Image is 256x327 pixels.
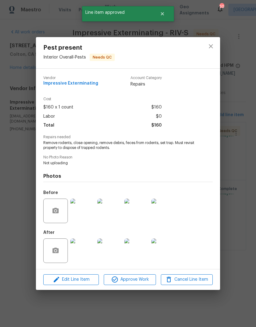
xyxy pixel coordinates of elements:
[163,276,211,283] span: Cancel Line Item
[45,276,97,283] span: Edit Line Item
[204,39,218,54] button: close
[43,230,55,235] h5: After
[43,103,73,112] span: $160 x 1 count
[43,44,115,51] span: Pest present
[43,161,196,166] span: Not uploading
[43,173,213,179] h4: Photos
[219,4,224,10] div: 20
[43,155,213,159] span: No Photo Reason
[43,76,98,80] span: Vendor
[43,140,196,151] span: Remove rodents, close opening, remove debris, feces from rodents, set trap. Must revisit property...
[130,81,162,87] span: Repairs
[152,8,173,20] button: Close
[130,76,162,80] span: Account Category
[90,54,114,60] span: Needs QC
[43,81,98,86] span: Impressive Exterminating
[104,274,156,285] button: Approve Work
[43,274,99,285] button: Edit Line Item
[43,135,213,139] span: Repairs needed
[43,112,55,121] span: Labor
[161,274,213,285] button: Cancel Line Item
[82,6,152,19] span: Line item approved
[151,121,162,130] span: $160
[156,112,162,121] span: $0
[43,121,54,130] span: Total
[151,103,162,112] span: $160
[106,276,154,283] span: Approve Work
[43,97,162,101] span: Cost
[43,191,58,195] h5: Before
[43,55,86,59] span: Interior Overall - Pests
